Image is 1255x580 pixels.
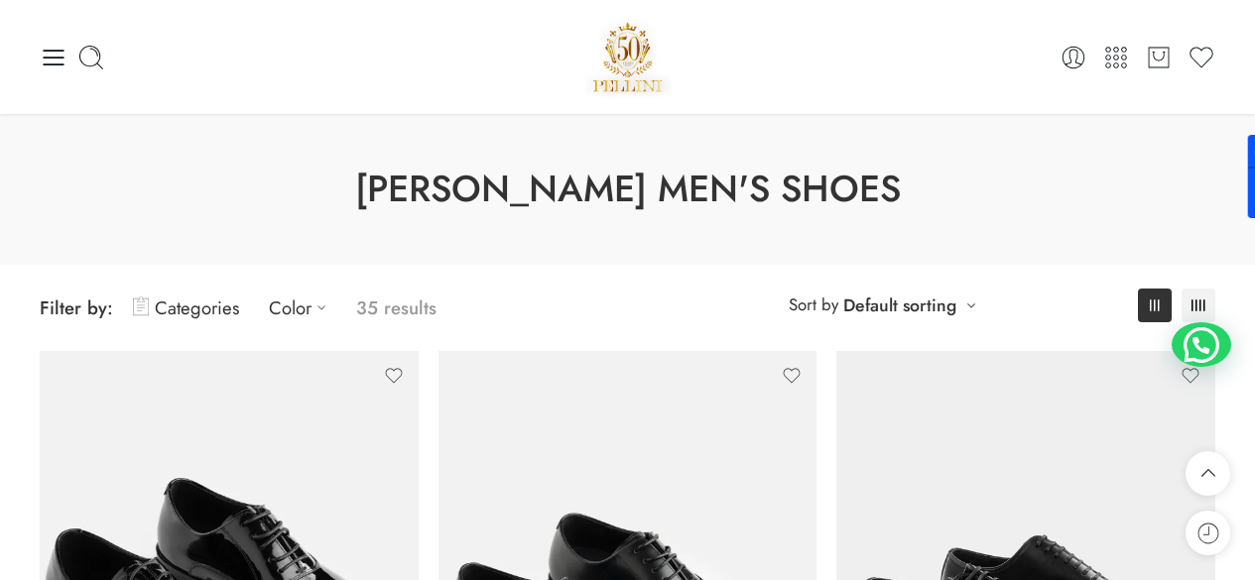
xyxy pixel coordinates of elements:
a: Categories [133,285,239,331]
a: Default sorting [843,291,956,319]
a: Color [269,285,336,331]
a: Pellini - [585,15,671,99]
span: Filter by: [40,294,113,321]
a: Login / Register [1060,44,1087,71]
img: Pellini [585,15,671,99]
a: Wishlist [1188,44,1215,71]
span: Sort by [789,289,838,321]
p: 35 results [356,285,437,331]
h1: [PERSON_NAME] Men's Shoes [50,164,1205,215]
a: Cart [1145,44,1173,71]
